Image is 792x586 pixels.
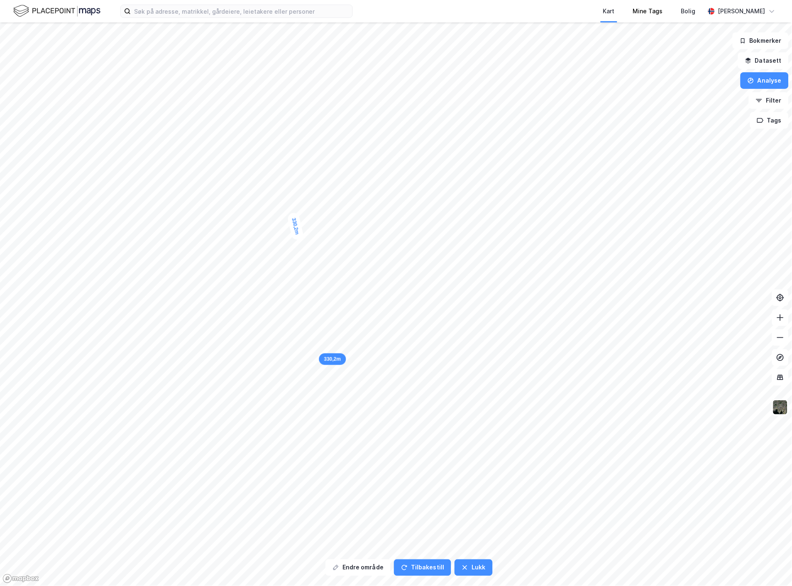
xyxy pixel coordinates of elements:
button: Endre område [325,559,391,576]
div: Bolig [681,6,696,16]
button: Filter [749,92,789,109]
button: Datasett [738,52,789,69]
button: Analyse [741,72,789,89]
button: Lukk [455,559,492,576]
div: Kart [603,6,615,16]
div: [PERSON_NAME] [718,6,765,16]
img: 9k= [772,400,788,415]
div: Map marker [287,212,304,240]
a: Mapbox homepage [2,574,39,584]
div: Mine Tags [633,6,663,16]
iframe: Chat Widget [750,546,792,586]
button: Tags [750,112,789,129]
button: Tilbakestill [394,559,451,576]
img: logo.f888ab2527a4732fd821a326f86c7f29.svg [13,4,100,18]
div: Map marker [319,353,346,365]
input: Søk på adresse, matrikkel, gårdeiere, leietakere eller personer [131,5,352,17]
div: Kontrollprogram for chat [750,546,792,586]
button: Bokmerker [733,32,789,49]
